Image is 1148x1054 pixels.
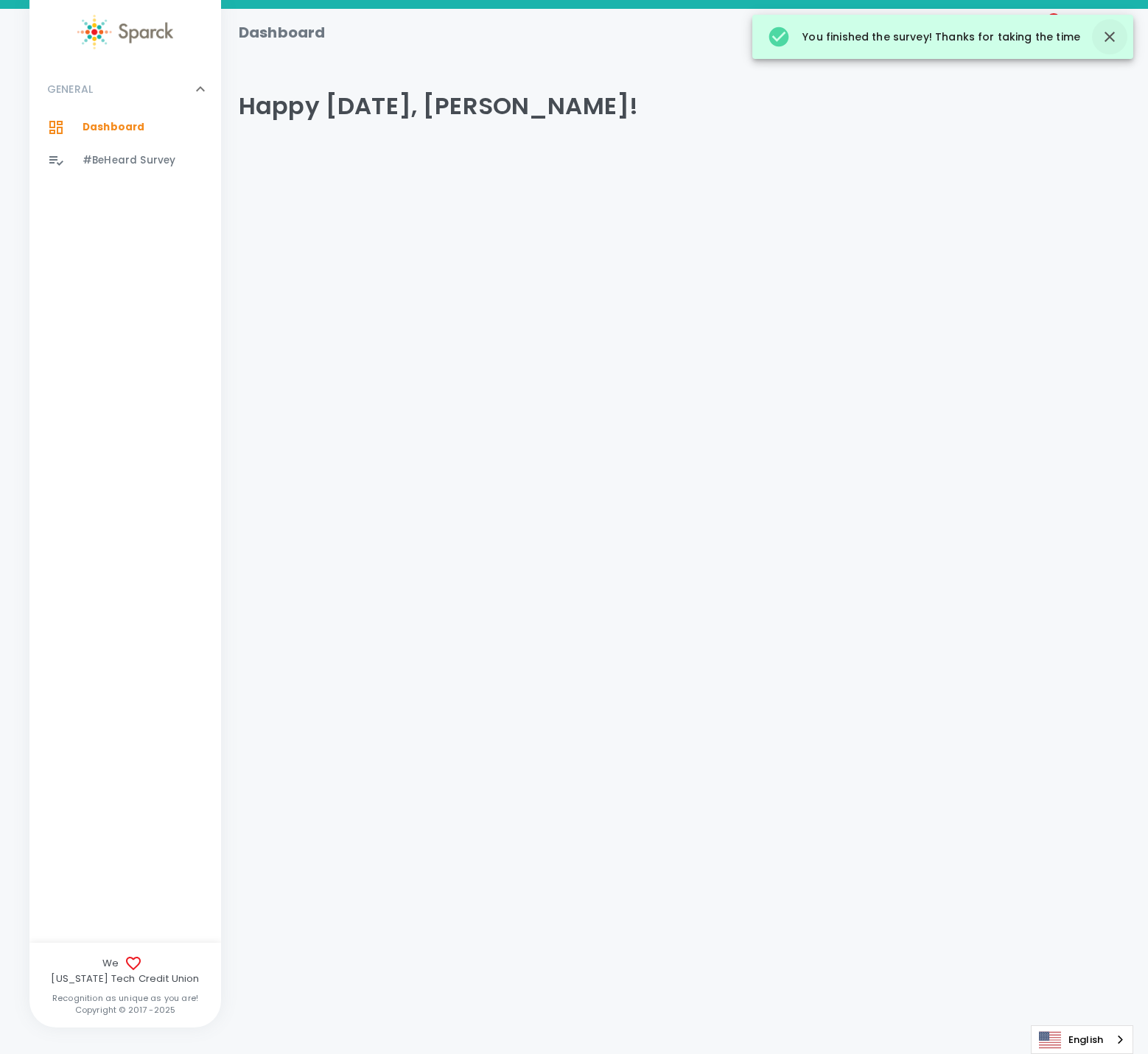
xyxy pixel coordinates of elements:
span: We [US_STATE] Tech Credit Union [29,955,221,986]
h4: Happy [DATE], [PERSON_NAME]! [239,91,1130,121]
aside: Language selected: English [1031,1025,1133,1054]
a: English [1032,1026,1133,1053]
span: Dashboard [83,120,144,135]
div: You finished the survey! Thanks for taking the time [767,19,1080,55]
div: GENERAL [29,111,221,183]
p: Copyright © 2017 - 2025 [29,1004,221,1016]
a: Dashboard [29,111,221,144]
a: Sparck logo [29,15,221,49]
h1: Dashboard [239,21,325,44]
a: #BeHeard Survey [29,144,221,177]
p: Recognition as unique as you are! [29,992,221,1004]
img: Sparck logo [77,15,173,49]
span: #BeHeard Survey [83,153,175,168]
div: GENERAL [29,67,221,111]
p: GENERAL [47,82,93,96]
div: Language [1031,1025,1133,1054]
